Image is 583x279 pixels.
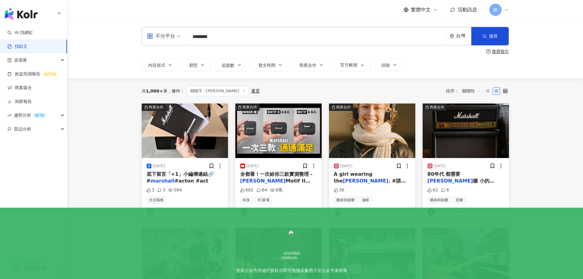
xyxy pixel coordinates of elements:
[149,104,163,110] div: 商業合作
[174,178,208,184] span: #acton #act
[493,6,498,13] span: 陳
[240,178,286,184] mark: [PERSON_NAME]
[7,85,32,91] a: 商案媒合
[151,178,174,184] mark: marshall
[340,62,357,67] span: 官方帳號
[147,187,155,193] div: 3
[148,63,165,68] span: 內容形式
[187,86,249,96] span: 關鍵字：[PERSON_NAME]
[334,187,345,193] div: 36
[222,63,234,68] span: 追蹤數
[423,104,509,158] img: post-image
[7,30,33,36] a: searchAI 找網紅
[471,27,509,45] button: 搜尋
[492,49,509,54] div: 搜尋指引
[453,197,465,203] span: 音樂
[147,197,166,203] span: 生活風格
[240,187,254,193] div: 682
[329,104,415,158] div: post-image商業合作
[255,197,272,203] span: 3C家電
[240,197,252,203] span: 科技
[343,178,388,184] mark: [PERSON_NAME]
[146,89,163,93] span: 1,000+
[142,104,228,158] img: post-image
[489,34,498,39] span: 搜尋
[434,164,446,169] div: [DATE]
[183,59,211,71] button: 類型
[258,63,275,68] span: 發文時間
[428,178,473,184] mark: [PERSON_NAME]
[411,6,431,13] span: 繁體中文
[336,104,351,110] div: 商業合作
[428,187,438,193] div: 62
[360,197,372,203] span: 攝影
[142,104,228,158] div: post-image商業合作
[293,59,330,71] button: 商業合作
[7,43,28,50] a: 找貼文
[147,33,153,39] span: appstore
[486,49,491,54] span: question-circle
[5,8,38,20] img: logo
[142,59,179,71] button: 內容形式
[240,171,312,177] span: 全都看！一次給你三款實測整理 -
[423,104,509,158] div: post-image商業合作
[168,187,182,193] div: 584
[441,187,449,193] div: 6
[446,86,484,96] div: 排序：
[430,104,444,110] div: 商業合作
[14,53,27,67] span: 資源庫
[142,89,167,93] div: 共 筆
[215,59,248,71] button: 追蹤數
[462,86,480,96] span: 關聯性
[428,171,461,177] span: 80年代 都需要
[235,104,322,158] div: post-image商業合作
[456,33,471,39] div: 台灣
[14,108,47,122] span: 趨勢分析
[450,34,454,39] span: environment
[428,197,451,203] span: 藝術與娛樂
[381,63,390,68] span: 排除
[147,171,214,184] span: 底下留言「+𝟭」小編傳連結🔗 #
[32,112,47,119] div: BETA
[14,122,31,136] span: 競品分析
[334,59,371,71] button: 官方帳號
[242,104,257,110] div: 商業合作
[251,89,260,93] div: 重置
[147,31,175,41] div: 不分平台
[167,89,185,93] span: 條件 ：
[256,187,267,193] div: 64
[458,7,477,13] span: 活動訊息
[329,104,415,158] img: post-image
[7,71,58,77] a: 效益預測報告ALPHA
[189,63,198,68] span: 類型
[340,164,353,169] div: [DATE]
[246,164,259,169] div: [DATE]
[157,187,165,193] div: 3
[7,99,32,105] a: 洞察報告
[375,59,404,71] button: 排除
[252,59,289,71] button: 發文時間
[270,187,282,193] div: 8萬
[235,104,322,158] img: post-image
[334,171,372,184] span: A girl wearing the
[7,113,12,118] span: rise
[153,164,165,169] div: [DATE]
[299,63,316,68] span: 商業合作
[334,197,357,203] span: 藝術與娛樂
